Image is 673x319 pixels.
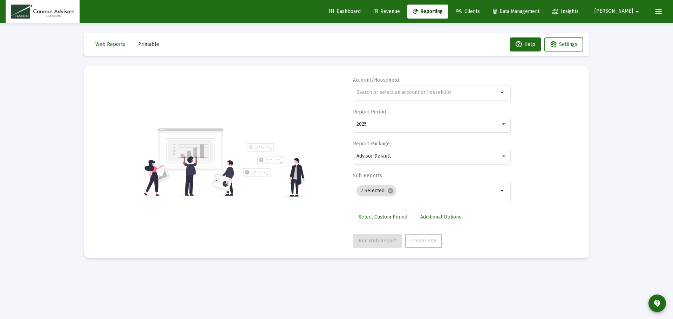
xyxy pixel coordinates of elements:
[132,37,165,51] button: Printable
[353,173,382,179] label: Sub Reports
[510,37,541,51] button: Help
[356,90,498,95] input: Search or select an account or household
[359,214,407,220] span: Select Custom Period
[413,8,443,14] span: Reporting
[356,185,396,196] mat-chip: 7 Selected
[487,5,545,19] a: Data Management
[407,5,448,19] a: Reporting
[329,8,361,14] span: Dashboard
[324,5,366,19] a: Dashboard
[586,4,650,18] button: [PERSON_NAME]
[356,153,391,159] span: Advisor Default
[353,141,390,147] label: Report Package
[387,188,394,194] mat-icon: cancel
[411,238,436,244] span: Create PDF
[498,187,507,195] mat-icon: arrow_drop_down
[353,109,386,115] label: Report Period
[356,121,367,127] span: 2025
[516,41,535,47] span: Help
[547,5,584,19] a: Insights
[374,8,400,14] span: Revenue
[138,41,159,47] span: Printable
[95,41,125,47] span: Web Reports
[594,8,633,14] span: [PERSON_NAME]
[493,8,539,14] span: Data Management
[243,143,305,197] img: reporting-alt
[559,41,577,47] span: Settings
[368,5,406,19] a: Revenue
[359,238,396,244] span: Run Web Report
[498,88,507,97] mat-icon: arrow_drop_down
[420,214,461,220] span: Additional Options
[90,37,131,51] button: Web Reports
[143,127,239,197] img: reporting
[633,5,641,19] mat-icon: arrow_drop_down
[353,77,399,83] label: Account/Household
[450,5,485,19] a: Clients
[11,5,74,19] img: Dashboard
[353,234,402,248] button: Run Web Report
[405,234,442,248] button: Create PDF
[544,37,583,51] button: Settings
[356,184,498,198] mat-chip-list: Selection
[552,8,579,14] span: Insights
[456,8,480,14] span: Clients
[653,299,661,307] mat-icon: contact_support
